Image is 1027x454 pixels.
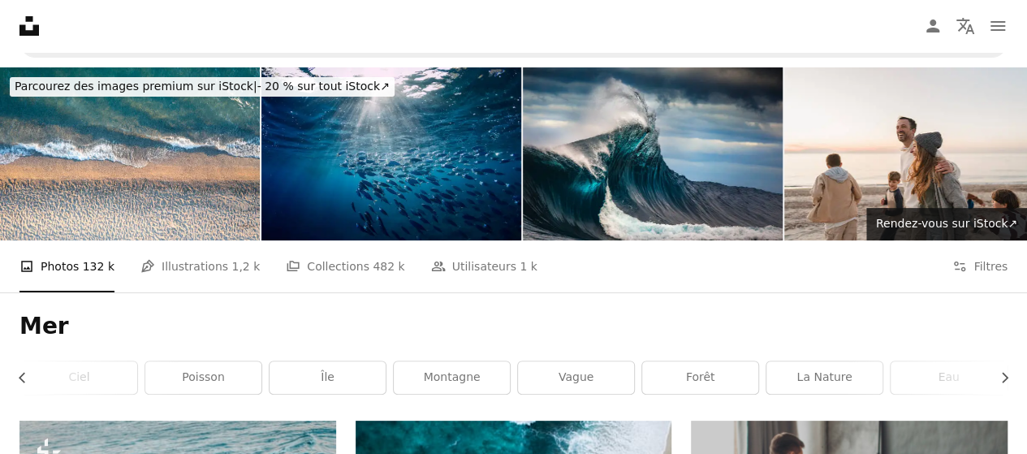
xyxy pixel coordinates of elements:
span: 1 k [520,257,537,275]
button: faire défiler la liste vers la gauche [19,361,37,394]
a: Montagne [394,361,510,394]
img: Monde sauvage sous-marin avec les thons [261,67,521,240]
span: Parcourez des images premium sur iStock | [15,80,257,93]
a: la nature [766,361,882,394]
span: - 20 % sur tout iStock ↗ [15,80,390,93]
img: Grande vague océanique puissante qui se brise au cours d’une soirée sombre et orageuse. [523,67,783,240]
span: 482 k [373,257,404,275]
span: Rendez-vous sur iStock ↗ [876,217,1017,230]
a: forêt [642,361,758,394]
button: Filtres [952,240,1008,292]
a: ciel [21,361,137,394]
a: vague [518,361,634,394]
span: 1,2 k [231,257,260,275]
button: faire défiler la liste vers la droite [990,361,1008,394]
a: Utilisateurs 1 k [431,240,537,292]
a: île [270,361,386,394]
a: poisson [145,361,261,394]
h1: Mer [19,312,1008,341]
a: Rendez-vous sur iStock↗ [866,208,1027,240]
button: Menu [982,10,1014,42]
a: Eau [891,361,1007,394]
a: Connexion / S’inscrire [917,10,949,42]
a: Accueil — Unsplash [19,16,39,36]
a: Illustrations 1,2 k [140,240,260,292]
a: Collections 482 k [286,240,404,292]
button: Langue [949,10,982,42]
